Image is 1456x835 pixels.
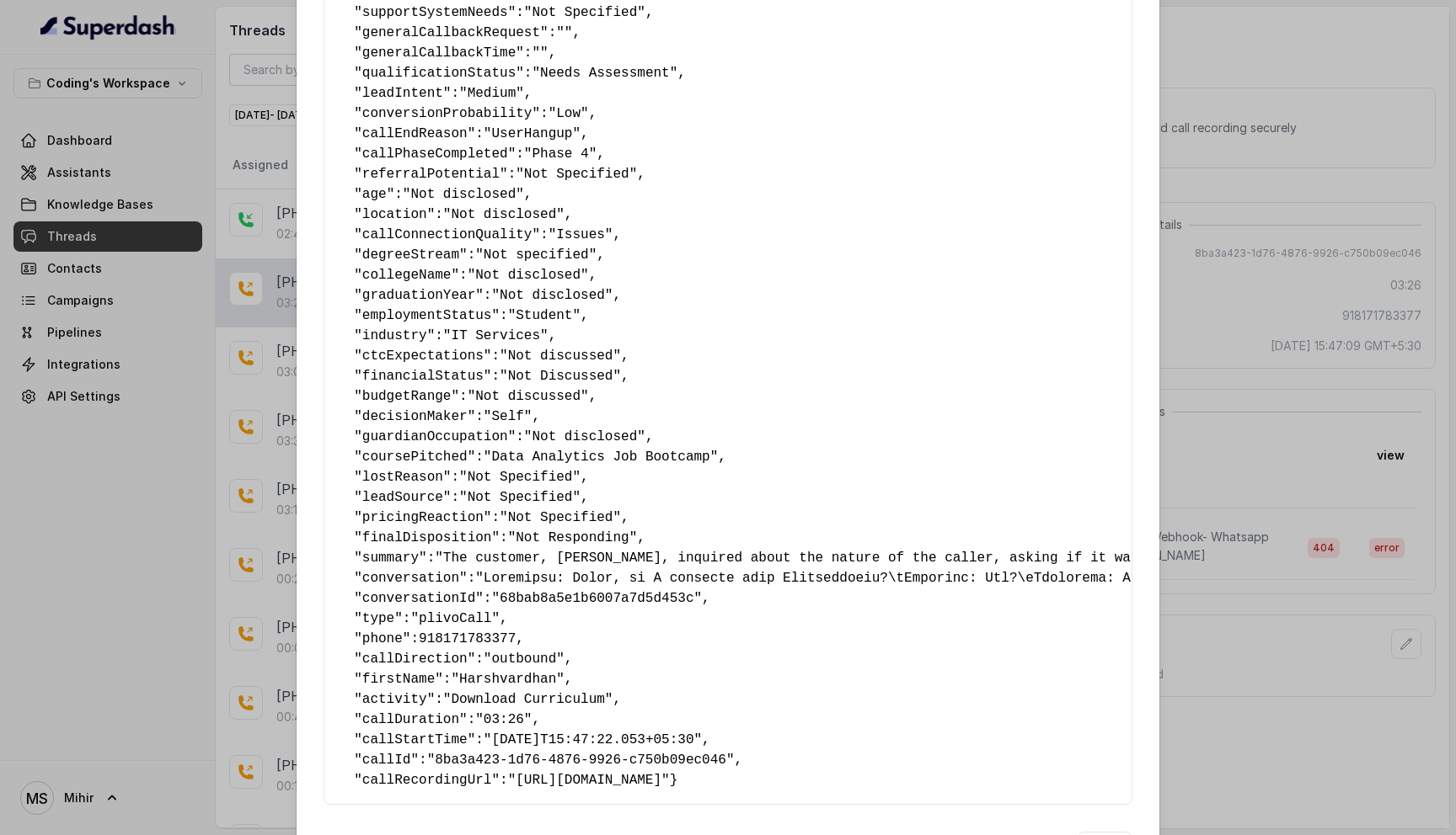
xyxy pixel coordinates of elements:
[459,86,524,101] span: "Medium"
[362,126,468,141] span: callEndReason
[362,571,459,586] span: conversation
[532,45,548,61] span: ""
[362,631,403,646] span: phone
[484,409,533,424] span: "Self"
[524,146,597,162] span: "Phase 4"
[362,611,394,626] span: type
[500,510,621,525] span: "Not Specified"
[362,106,533,121] span: conversionProbability
[468,268,589,283] span: "Not disclosed"
[484,732,702,747] span: "[DATE]T15:47:22.053+05:30"
[443,692,613,707] span: "Download Curriculum"
[549,106,589,121] span: "Low"
[362,591,475,606] span: conversationId
[362,429,508,444] span: guardianOccupation
[475,712,532,727] span: "03:26"
[500,348,621,364] span: "Not discussed"
[362,530,492,545] span: finalDisposition
[532,66,677,81] span: "Needs Assessment"
[362,187,387,202] span: age
[508,530,638,545] span: "Not Responding"
[362,712,459,727] span: callDuration
[459,490,581,505] span: "Not Specified"
[491,591,702,606] span: "68bab8a5e1b6007a7d5d453c"
[362,348,484,364] span: ctcExpectations
[362,449,468,465] span: coursePitched
[362,86,443,101] span: leadIntent
[362,247,459,263] span: degreeStream
[508,308,581,323] span: "Student"
[362,207,427,222] span: location
[362,308,492,323] span: employmentStatus
[508,773,670,788] span: "[URL][DOMAIN_NAME]"
[516,167,637,182] span: "Not Specified"
[362,550,419,566] span: summary
[443,328,549,343] span: "IT Services"
[524,429,645,444] span: "Not disclosed"
[475,247,597,263] span: "Not specified"
[549,227,613,242] span: "Issues"
[362,45,516,61] span: generalCallbackTime
[484,126,581,141] span: "UserHangup"
[362,389,452,404] span: budgetRange
[362,490,443,505] span: leadSource
[362,652,468,667] span: callDirection
[362,470,443,485] span: lostReason
[427,753,735,768] span: "8ba3a423-1d76-4876-9926-c750b09ec046"
[556,25,572,40] span: ""
[362,672,435,687] span: firstName
[362,773,492,788] span: callRecordingUrl
[362,732,468,747] span: callStartTime
[451,672,564,687] span: "Harshvardhan"
[362,268,452,283] span: collegeName
[500,369,621,384] span: "Not Discussed"
[362,288,475,303] span: graduationYear
[362,25,540,40] span: generalCallbackRequest
[362,510,484,525] span: pricingReaction
[362,5,508,20] span: supportSystemNeeds
[459,470,581,485] span: "Not Specified"
[491,288,613,303] span: "Not disclosed"
[362,146,508,162] span: callPhaseCompleted
[403,187,524,202] span: "Not disclosed"
[362,692,427,707] span: activity
[524,5,645,20] span: "Not Specified"
[362,328,427,343] span: industry
[410,611,500,626] span: "plivoCall"
[468,389,589,404] span: "Not discussed"
[362,409,468,424] span: decisionMaker
[484,652,565,667] span: "outbound"
[484,449,718,465] span: "Data Analytics Job Bootcamp"
[443,207,565,222] span: "Not disclosed"
[419,631,516,646] span: 918171783377
[362,753,411,768] span: callId
[362,369,484,384] span: financialStatus
[362,66,516,81] span: qualificationStatus
[362,227,533,242] span: callConnectionQuality
[362,167,500,182] span: referralPotential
